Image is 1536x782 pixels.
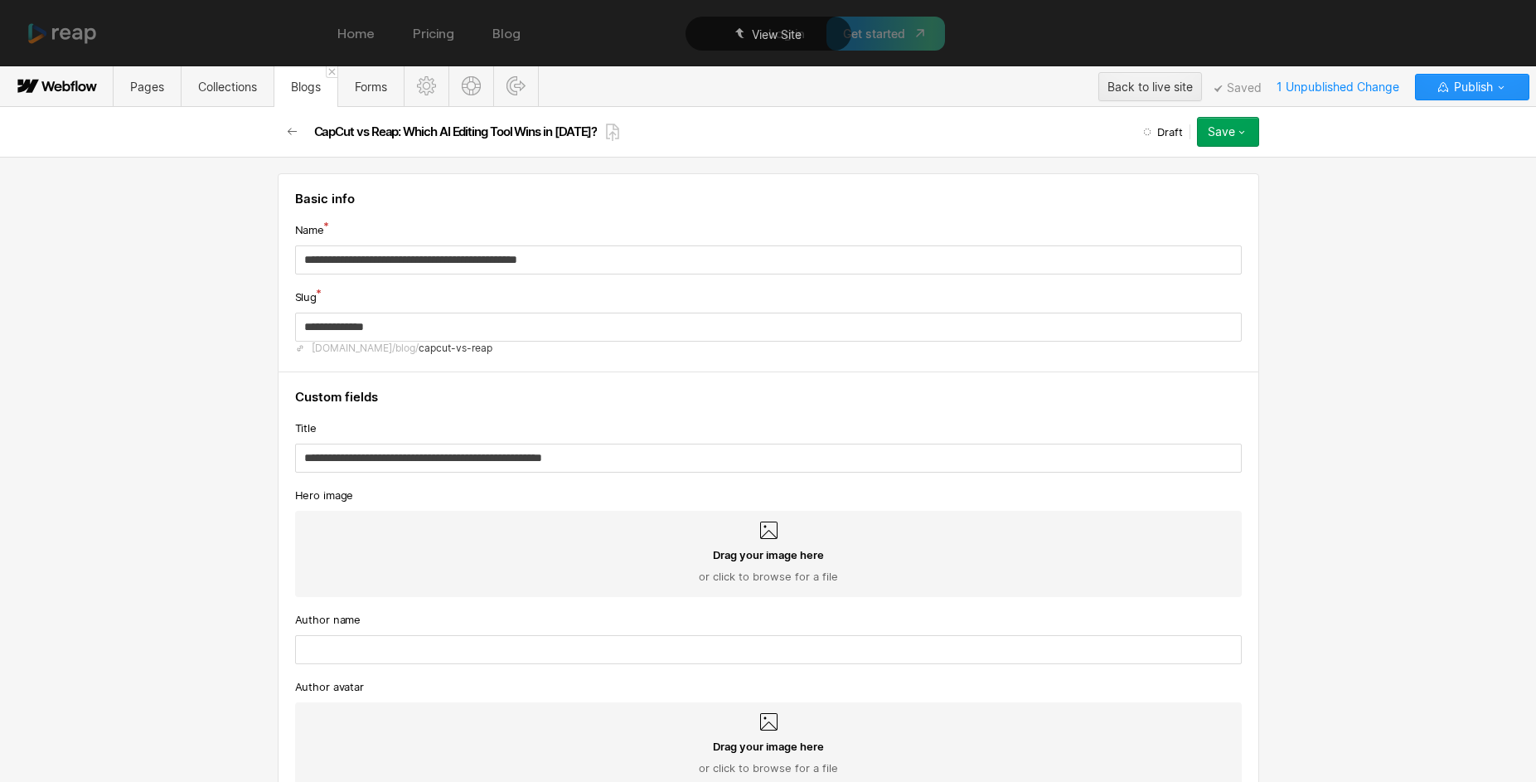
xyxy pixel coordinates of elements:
[1415,74,1529,100] button: Publish
[699,760,838,775] span: or click to browse for a file
[295,289,317,304] span: Slug
[198,80,257,94] span: Collections
[130,80,164,94] span: Pages
[295,389,1242,406] h4: Custom fields
[1269,74,1407,100] span: 1 Unpublished Change
[1208,125,1235,138] div: Save
[295,679,365,694] span: Author avatar
[1098,72,1202,101] button: Back to live site
[752,27,802,41] span: View Site
[1451,75,1493,100] span: Publish
[1107,75,1193,100] div: Back to live site
[295,191,1242,207] h4: Basic info
[295,488,354,503] span: Hero image
[355,80,387,94] span: Forms
[291,80,321,94] span: Blogs
[713,739,824,754] span: Drag your image here
[295,612,361,627] span: Author name
[1157,124,1183,139] span: Draft
[295,420,317,435] span: Title
[1197,117,1259,147] button: Save
[1214,85,1262,93] span: Saved
[312,342,419,355] span: [DOMAIN_NAME]/blog/
[314,124,598,140] h2: CapCut vs Reap: Which AI Editing Tool Wins in [DATE]?
[419,342,492,355] span: capcut-vs-reap
[713,547,824,562] span: Drag your image here
[699,569,838,584] span: or click to browse for a file
[295,222,325,237] span: Name
[326,66,337,78] a: Close 'Blogs' tab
